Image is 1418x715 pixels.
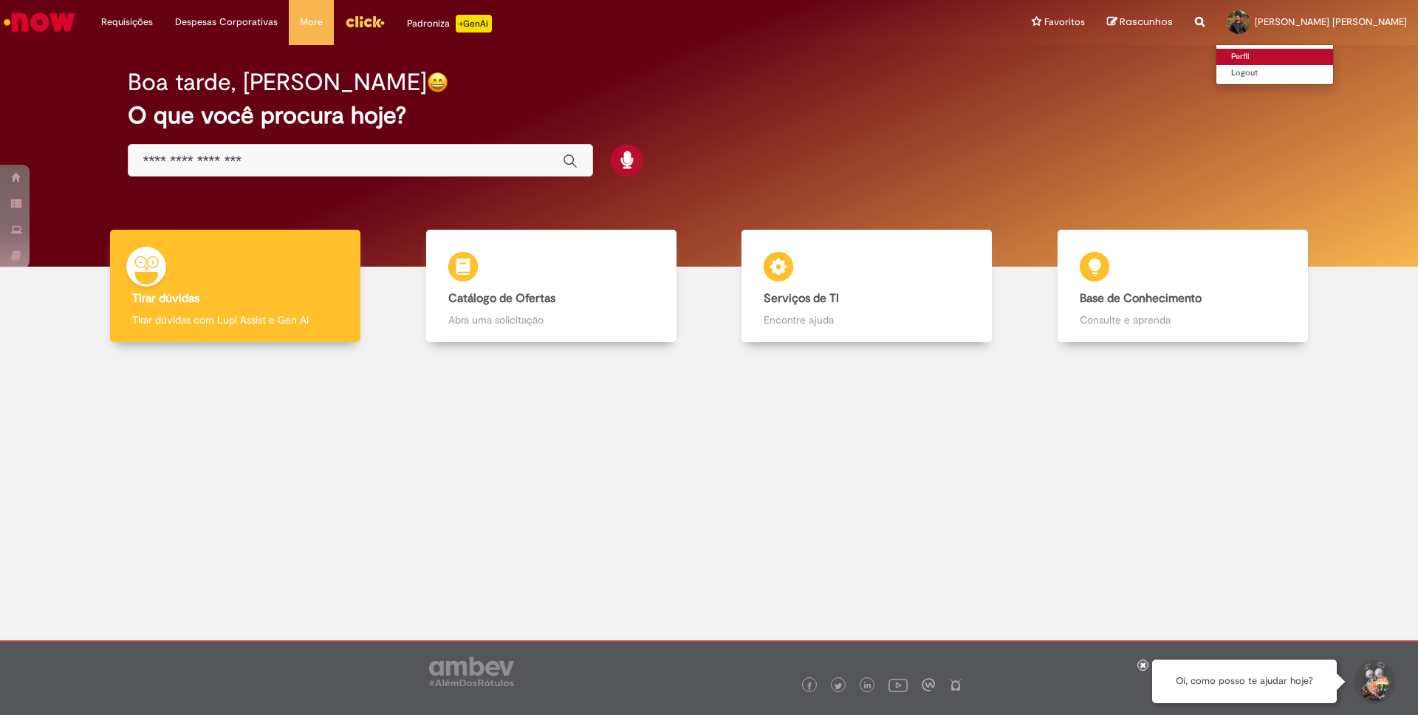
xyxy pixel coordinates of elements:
span: More [300,15,323,30]
p: Tirar dúvidas com Lupi Assist e Gen Ai [132,312,338,327]
img: logo_footer_linkedin.png [864,682,871,691]
img: happy-face.png [427,72,448,93]
button: Iniciar Conversa de Suporte [1352,660,1396,704]
img: logo_footer_facebook.png [806,682,813,690]
a: Tirar dúvidas Tirar dúvidas com Lupi Assist e Gen Ai [78,230,394,343]
a: Serviços de TI Encontre ajuda [709,230,1025,343]
p: Encontre ajuda [764,312,970,327]
b: Tirar dúvidas [132,291,199,306]
b: Catálogo de Ofertas [448,291,555,306]
a: Logout [1216,65,1333,81]
img: logo_footer_youtube.png [888,675,908,694]
p: +GenAi [456,15,492,32]
img: click_logo_yellow_360x200.png [345,10,385,32]
div: Padroniza [407,15,492,32]
h2: Boa tarde, [PERSON_NAME] [128,69,427,95]
h2: O que você procura hoje? [128,103,1291,129]
img: logo_footer_ambev_rotulo_gray.png [429,657,514,686]
a: Rascunhos [1107,16,1173,30]
span: Favoritos [1044,15,1085,30]
a: Base de Conhecimento Consulte e aprenda [1025,230,1341,343]
a: Perfil [1216,49,1333,65]
b: Serviços de TI [764,291,839,306]
p: Consulte e aprenda [1080,312,1286,327]
img: logo_footer_twitter.png [835,682,842,690]
div: Oi, como posso te ajudar hoje? [1152,660,1337,703]
span: Rascunhos [1120,15,1173,29]
b: Base de Conhecimento [1080,291,1202,306]
a: Catálogo de Ofertas Abra uma solicitação [394,230,710,343]
img: logo_footer_workplace.png [922,678,935,691]
img: ServiceNow [1,7,78,37]
p: Abra uma solicitação [448,312,654,327]
span: Requisições [101,15,153,30]
span: [PERSON_NAME] [PERSON_NAME] [1255,16,1407,28]
img: logo_footer_naosei.png [949,678,962,691]
span: Despesas Corporativas [175,15,278,30]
